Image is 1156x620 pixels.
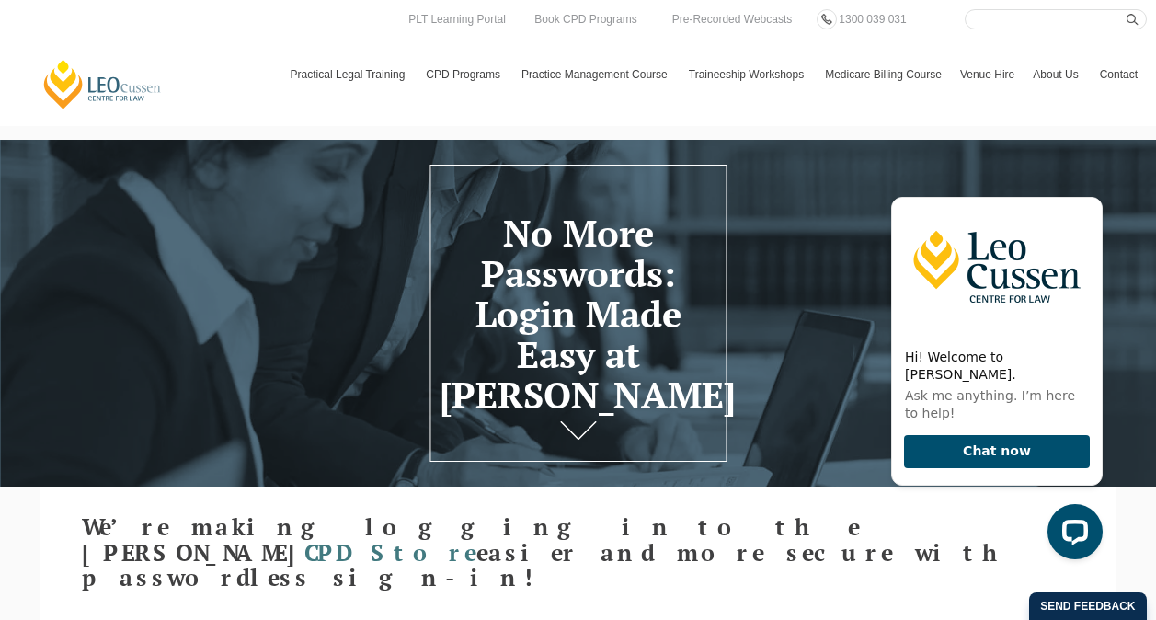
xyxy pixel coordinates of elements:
a: CPD Store [304,537,476,568]
h1: No More Passwords: Login Made Easy at [PERSON_NAME] [440,212,717,415]
iframe: LiveChat chat widget [876,181,1110,574]
strong: We’re making logging in to the [PERSON_NAME] easier and more secure with passwordless sign-in! [82,511,1036,592]
a: Venue Hire [951,48,1024,101]
span: 1300 039 031 [839,13,906,26]
a: Traineeship Workshops [680,48,816,101]
a: CPD Programs [417,48,512,101]
a: Practice Management Course [512,48,680,101]
a: Practical Legal Training [281,48,418,101]
a: Medicare Billing Course [816,48,951,101]
a: About Us [1024,48,1090,101]
a: PLT Learning Portal [404,9,510,29]
a: [PERSON_NAME] Centre for Law [41,58,164,110]
a: Book CPD Programs [530,9,641,29]
a: Contact [1091,48,1147,101]
a: Pre-Recorded Webcasts [668,9,797,29]
a: 1300 039 031 [834,9,910,29]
